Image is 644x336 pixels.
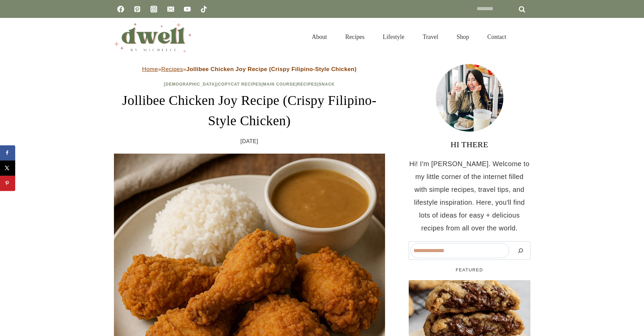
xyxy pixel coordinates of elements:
a: TikTok [197,2,211,16]
a: Copycat Recipes [218,82,262,87]
a: Lifestyle [374,25,413,49]
a: Facebook [114,2,127,16]
span: » » [142,66,356,72]
button: Search [512,243,529,258]
a: About [303,25,336,49]
a: Contact [478,25,516,49]
a: Shop [447,25,478,49]
h3: HI THERE [409,138,530,151]
h5: FEATURED [409,267,530,273]
a: [DEMOGRAPHIC_DATA] [164,82,217,87]
a: Instagram [147,2,161,16]
a: Recipes [297,82,317,87]
img: DWELL by michelle [114,21,192,52]
button: View Search Form [519,31,530,43]
nav: Primary Navigation [303,25,515,49]
h1: Jollibee Chicken Joy Recipe (Crispy Filipino-Style Chicken) [114,90,385,131]
a: Recipes [336,25,374,49]
a: Email [164,2,177,16]
a: Travel [413,25,447,49]
a: YouTube [181,2,194,16]
span: | | | | [164,82,335,87]
a: Pinterest [130,2,144,16]
a: Main Course [263,82,295,87]
p: Hi! I'm [PERSON_NAME]. Welcome to my little corner of the internet filled with simple recipes, tr... [409,157,530,234]
a: Home [142,66,158,72]
time: [DATE] [240,136,258,147]
a: Snack [319,82,335,87]
a: Recipes [161,66,183,72]
strong: Jollibee Chicken Joy Recipe (Crispy Filipino-Style Chicken) [186,66,357,72]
